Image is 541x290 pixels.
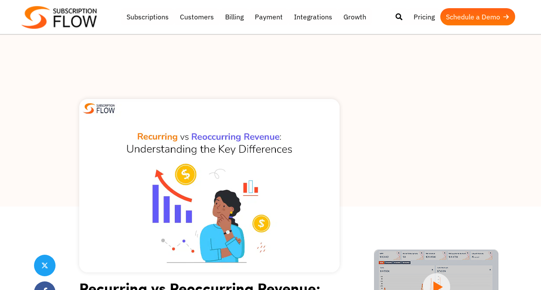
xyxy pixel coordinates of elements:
[440,8,515,25] a: Schedule a Demo
[288,8,338,25] a: Integrations
[121,8,174,25] a: Subscriptions
[249,8,288,25] a: Payment
[219,8,249,25] a: Billing
[174,8,219,25] a: Customers
[22,6,97,29] img: Subscriptionflow
[79,99,340,272] img: recurring vs reoccurring revenue
[408,8,440,25] a: Pricing
[338,8,372,25] a: Growth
